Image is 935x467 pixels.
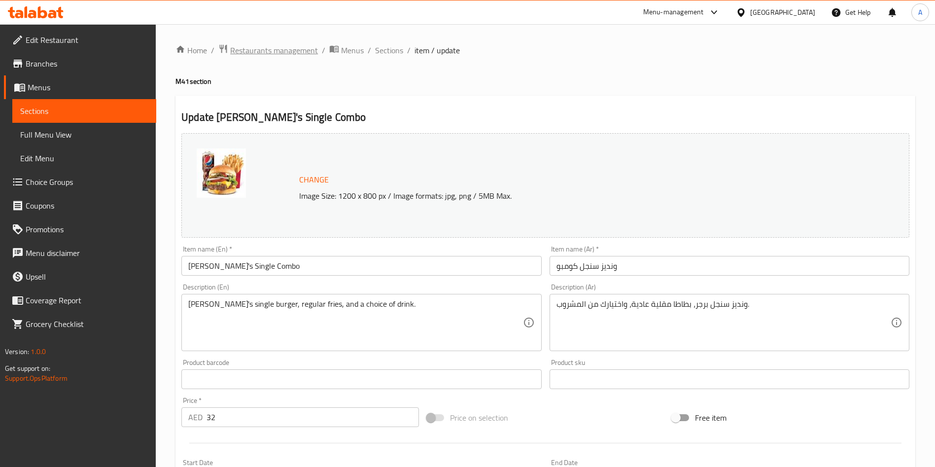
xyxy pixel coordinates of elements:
[175,44,207,56] a: Home
[175,76,915,86] h4: M41 section
[188,411,203,423] p: AED
[550,256,909,276] input: Enter name Ar
[230,44,318,56] span: Restaurants management
[26,247,148,259] span: Menu disclaimer
[918,7,922,18] span: A
[211,44,214,56] li: /
[26,318,148,330] span: Grocery Checklist
[26,271,148,283] span: Upsell
[197,148,246,198] img: Daves_Single_Burger_Combo638922439580227824.jpg
[4,265,156,288] a: Upsell
[26,176,148,188] span: Choice Groups
[299,173,329,187] span: Change
[322,44,325,56] li: /
[207,407,419,427] input: Please enter price
[295,190,818,202] p: Image Size: 1200 x 800 px / Image formats: jpg, png / 5MB Max.
[4,217,156,241] a: Promotions
[12,99,156,123] a: Sections
[26,34,148,46] span: Edit Restaurant
[5,372,68,385] a: Support.OpsPlatform
[188,299,522,346] textarea: [PERSON_NAME]'s single burger, regular fries, and a choice of drink.
[4,194,156,217] a: Coupons
[175,44,915,57] nav: breadcrumb
[12,146,156,170] a: Edit Menu
[20,152,148,164] span: Edit Menu
[407,44,411,56] li: /
[26,223,148,235] span: Promotions
[4,288,156,312] a: Coverage Report
[181,256,541,276] input: Enter name En
[368,44,371,56] li: /
[31,345,46,358] span: 1.0.0
[556,299,891,346] textarea: ونديز سنجل برجر، بطاطا مقلية عادية، واختيارك من المشروب.
[181,110,909,125] h2: Update [PERSON_NAME]'s Single Combo
[4,312,156,336] a: Grocery Checklist
[4,75,156,99] a: Menus
[341,44,364,56] span: Menus
[5,345,29,358] span: Version:
[26,294,148,306] span: Coverage Report
[20,105,148,117] span: Sections
[4,241,156,265] a: Menu disclaimer
[181,369,541,389] input: Please enter product barcode
[26,200,148,212] span: Coupons
[695,412,727,424] span: Free item
[12,123,156,146] a: Full Menu View
[4,52,156,75] a: Branches
[20,129,148,141] span: Full Menu View
[26,58,148,70] span: Branches
[643,6,704,18] div: Menu-management
[375,44,403,56] a: Sections
[4,170,156,194] a: Choice Groups
[28,81,148,93] span: Menus
[5,362,50,375] span: Get support on:
[4,28,156,52] a: Edit Restaurant
[550,369,909,389] input: Please enter product sku
[415,44,460,56] span: item / update
[750,7,815,18] div: [GEOGRAPHIC_DATA]
[450,412,508,424] span: Price on selection
[295,170,333,190] button: Change
[329,44,364,57] a: Menus
[218,44,318,57] a: Restaurants management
